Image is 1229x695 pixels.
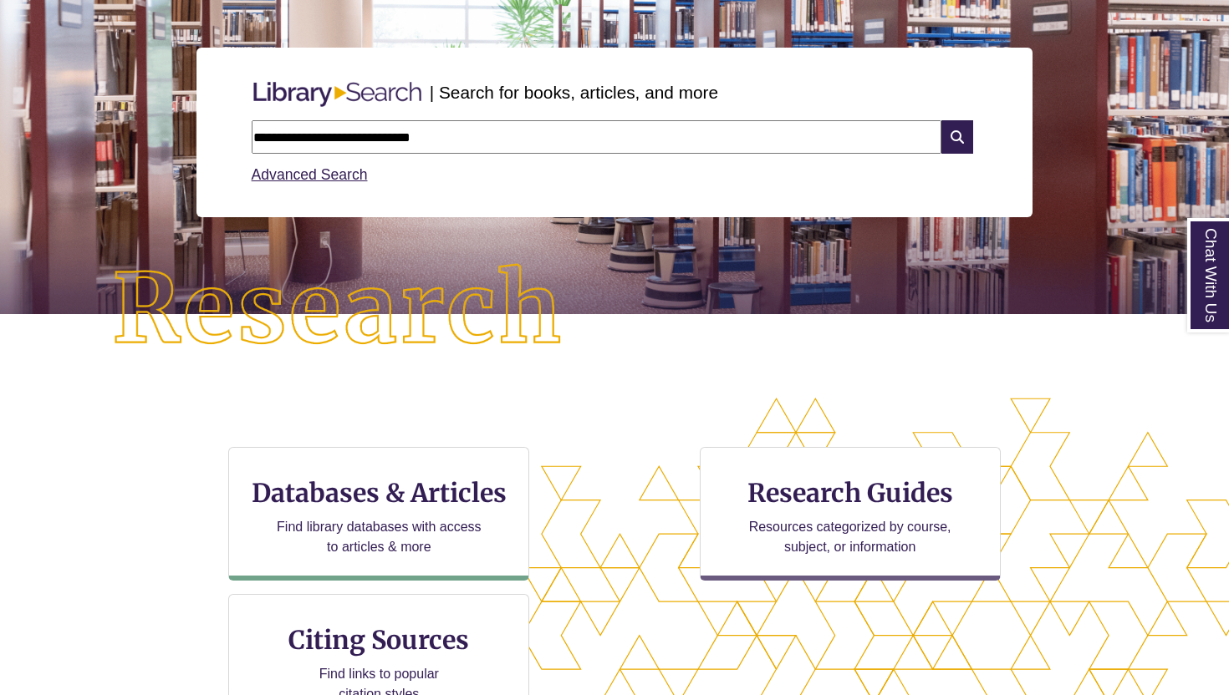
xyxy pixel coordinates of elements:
p: Find library databases with access to articles & more [270,517,488,557]
a: Research Guides Resources categorized by course, subject, or information [700,447,1001,581]
h3: Research Guides [714,477,987,509]
p: | Search for books, articles, and more [430,79,718,105]
i: Search [941,120,973,154]
h3: Databases & Articles [242,477,515,509]
a: Advanced Search [252,166,368,183]
img: Libary Search [245,75,430,114]
p: Resources categorized by course, subject, or information [741,517,959,557]
a: Databases & Articles Find library databases with access to articles & more [228,447,529,581]
h3: Citing Sources [278,624,482,656]
img: Research [62,214,615,406]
